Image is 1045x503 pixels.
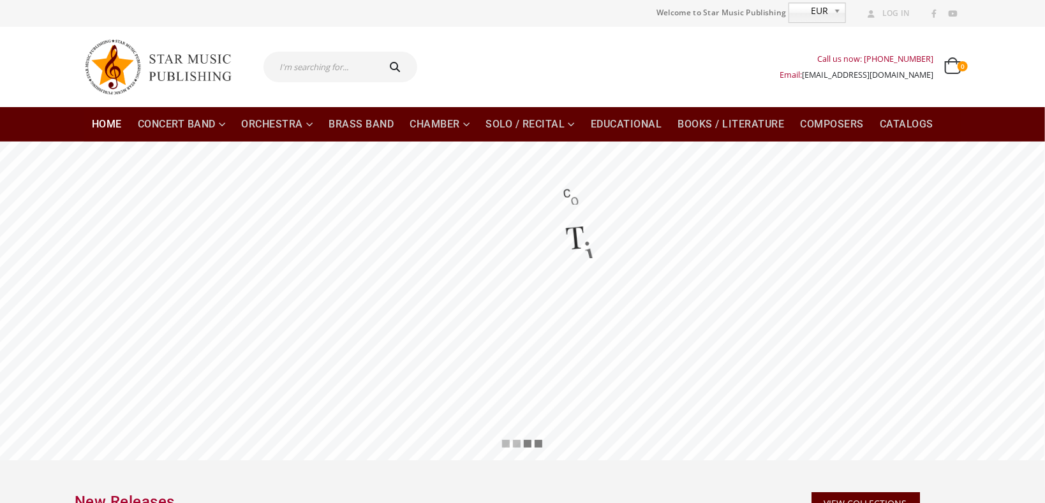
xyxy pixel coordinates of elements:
a: Facebook [926,6,943,22]
a: Solo / Recital [478,107,583,142]
span: 0 [958,61,968,71]
input: I'm searching for... [263,52,376,82]
a: Home [84,107,130,142]
a: Books / Literature [671,107,792,142]
a: Chamber [403,107,478,142]
a: Orchestra [234,107,321,142]
a: [EMAIL_ADDRESS][DOMAIN_NAME] [802,69,933,80]
span: EUR [789,3,829,18]
a: Youtube [944,6,961,22]
a: Educational [583,107,670,142]
a: Concert Band [130,107,233,142]
img: Star Music Publishing [84,33,244,101]
a: Composers [793,107,872,142]
span: Welcome to Star Music Publishing [656,3,787,22]
button: Search [376,52,417,82]
a: Brass Band [322,107,402,142]
div: T [563,203,588,268]
div: Email: [780,67,933,83]
div: C [562,177,573,210]
a: Catalogs [872,107,941,142]
a: Log In [863,5,910,22]
div: Call us now: [PHONE_NUMBER] [780,51,933,67]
